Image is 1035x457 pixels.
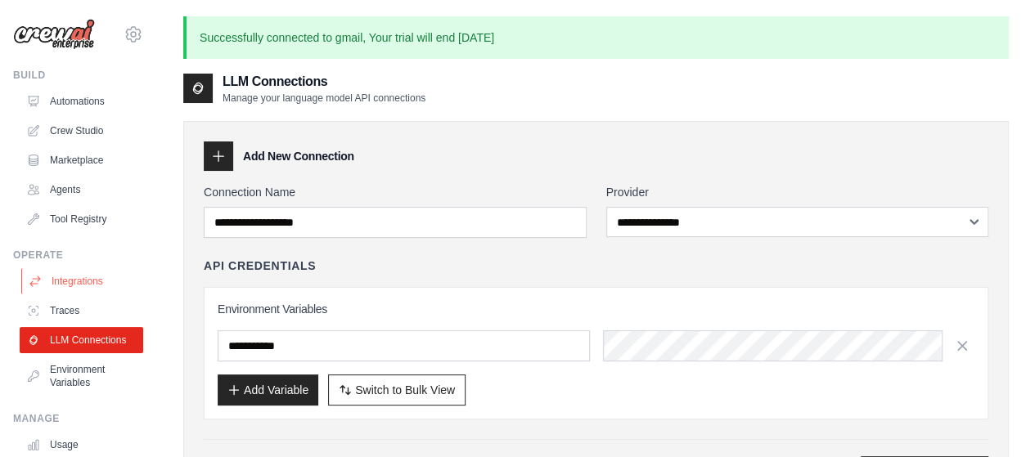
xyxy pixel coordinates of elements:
div: Manage [13,412,143,425]
a: LLM Connections [20,327,143,353]
p: Successfully connected to gmail, Your trial will end [DATE] [183,16,1009,59]
span: Switch to Bulk View [355,382,455,398]
label: Connection Name [204,184,587,200]
div: Operate [13,249,143,262]
a: Crew Studio [20,118,143,144]
h3: Environment Variables [218,301,974,317]
h4: API Credentials [204,258,316,274]
h3: Add New Connection [243,148,354,164]
a: Tool Registry [20,206,143,232]
a: Automations [20,88,143,114]
p: Manage your language model API connections [223,92,425,105]
a: Agents [20,177,143,203]
img: Logo [13,19,95,50]
div: Build [13,69,143,82]
a: Environment Variables [20,356,143,396]
button: Add Variable [218,374,318,405]
h2: LLM Connections [223,72,425,92]
button: Switch to Bulk View [328,374,466,405]
a: Integrations [21,268,145,294]
a: Marketplace [20,147,143,173]
a: Traces [20,298,143,324]
label: Provider [606,184,989,200]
